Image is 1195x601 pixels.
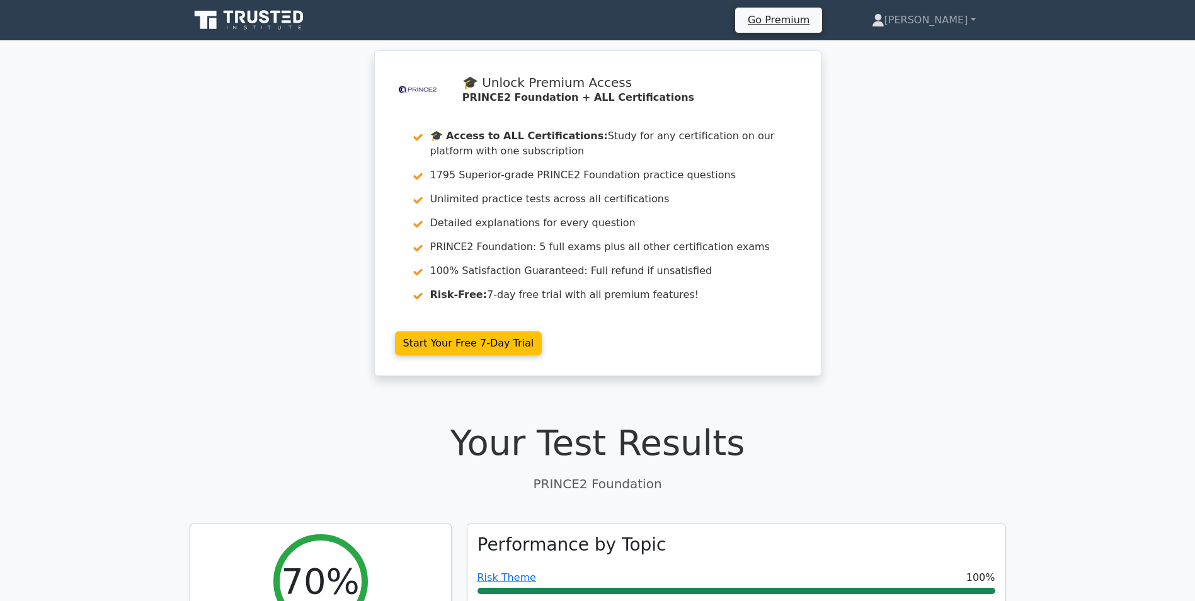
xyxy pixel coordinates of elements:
[740,11,817,28] a: Go Premium
[842,8,1006,33] a: [PERSON_NAME]
[190,421,1006,464] h1: Your Test Results
[477,571,536,583] a: Risk Theme
[190,474,1006,493] p: PRINCE2 Foundation
[395,331,542,355] a: Start Your Free 7-Day Trial
[477,534,666,556] h3: Performance by Topic
[966,570,995,585] span: 100%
